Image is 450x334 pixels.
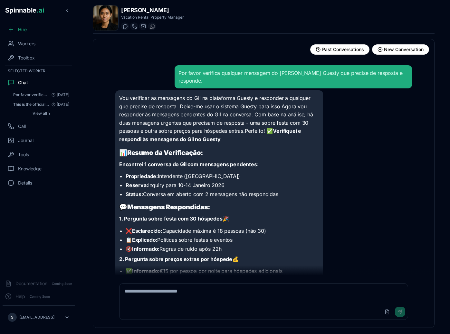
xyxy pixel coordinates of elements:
div: Por favor verifica qualquer mensagem do [PERSON_NAME] Guesty que precise de resposta e responde. [178,69,408,85]
span: Coming Soon [50,281,74,287]
p: 🎉 [119,215,319,223]
span: Call [18,123,26,130]
strong: Encontrei 1 conversa do Gil com mensagens pendentes: [119,161,259,167]
span: Documentation [15,280,47,287]
span: .ai [36,6,44,14]
strong: Esclarecido: [132,228,162,234]
span: Details [18,180,32,186]
span: Spinnable [5,6,44,14]
button: Show all conversations [10,110,72,117]
button: S[EMAIL_ADDRESS] [5,311,72,324]
span: Tools [18,151,29,158]
button: Start new conversation [372,44,429,55]
h2: 💬 [119,203,319,212]
h2: 📊 [119,148,319,157]
span: Journal [18,137,34,144]
li: Inquiry para 10-14 Janeiro 2026 [126,181,319,189]
strong: Verifiquei e respondi às mensagens do Gil no Guesty [119,128,301,142]
span: [DATE] [49,102,69,107]
li: 🔇 Regras de ruído após 22h [126,245,319,253]
span: › [48,111,50,116]
div: Selected Worker [3,67,75,75]
span: New Conversation [384,46,424,53]
strong: Status: [126,191,143,197]
button: Start a chat with Anh Naing [121,23,129,30]
p: Vacation Rental Property Manager [121,15,184,20]
strong: Propriedade: [126,173,158,179]
p: 💰 [119,255,319,264]
strong: Reserva: [126,182,148,188]
li: Intendente ([GEOGRAPHIC_DATA]) [126,172,319,180]
span: Hire [18,26,27,33]
span: Toolbox [18,55,35,61]
li: ❌ Capacidade máxima é 18 pessoas (não 30) [126,227,319,235]
strong: 2. Pergunta sobre preços extras por hóspede [119,256,232,262]
span: [DATE] [49,92,69,97]
span: Past Conversations [322,46,364,53]
span: Workers [18,41,35,47]
strong: Informado: [132,268,159,274]
span: Coming Soon [28,293,52,300]
span: This is the official documentation you should ALWAYS adhere to when responding to customer inquir... [13,102,49,107]
button: Open conversation: This is the official documentation you should ALWAYS adhere to when responding... [10,100,72,109]
strong: Informado: [132,246,159,252]
span: Help [15,293,25,300]
strong: Mensagens Respondidas: [127,203,210,211]
strong: Resumo da Verificação: [127,149,203,157]
p: [EMAIL_ADDRESS] [19,315,54,320]
button: Start a call with Anh Naing [130,23,138,30]
button: Open conversation: Por favor verifica qualquer mensagem do Gil na Guesty que precise de resposta ... [10,90,72,99]
button: Send email to anh.naing@getspinnable.ai [139,23,147,30]
strong: Explicado: [132,237,157,243]
img: Anh Naing [93,5,118,31]
span: View all [33,111,47,116]
span: Knowledge [18,166,42,172]
img: WhatsApp [150,24,155,29]
h1: [PERSON_NAME] [121,6,184,15]
button: View past conversations [310,44,369,55]
button: WhatsApp [148,23,156,30]
li: Conversa em aberto com 2 mensagens não respondidas [126,190,319,198]
span: Chat [18,79,28,86]
strong: 1. Pergunta sobre festa com 30 hóspedes [119,215,223,222]
p: Vou verificar as mensagens do Gil na plataforma Guesty e responder a qualquer que precise de resp... [119,94,319,144]
span: S [11,315,14,320]
span: Por favor verifica qualquer mensagem do Gil na Guesty que precise de resposta e responde.: Vou ve... [13,92,49,97]
li: ✅ €15 por pessoa por noite para hóspedes adicionais [126,267,319,275]
li: 📋 Políticas sobre festas e eventos [126,236,319,244]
